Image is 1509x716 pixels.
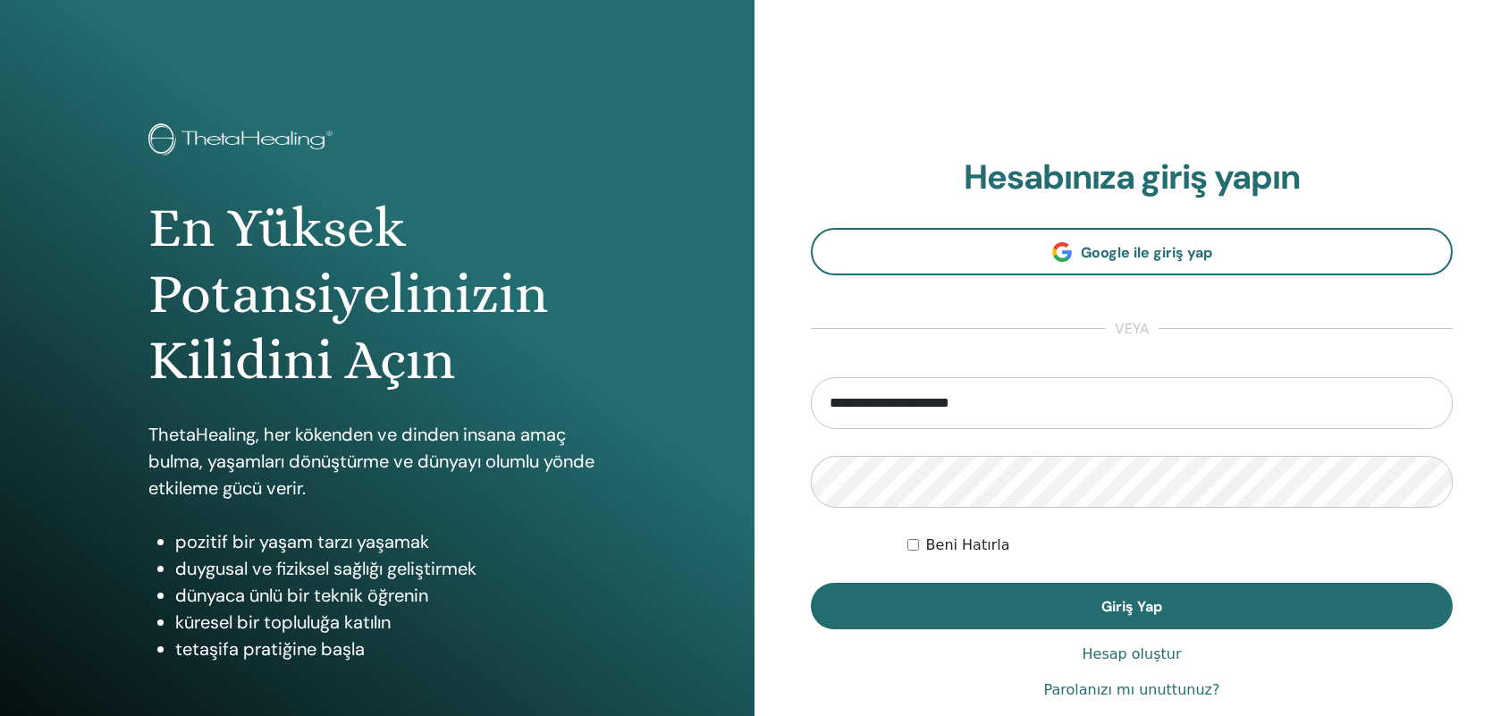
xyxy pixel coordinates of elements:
a: Parolanızı mı unuttunuz? [1044,679,1220,701]
h2: Hesabınıza giriş yapın [811,157,1453,198]
a: Hesap oluştur [1083,644,1182,665]
a: Google ile giriş yap [811,228,1453,275]
li: duygusal ve fiziksel sağlığı geliştirmek [175,555,607,582]
li: dünyaca ünlü bir teknik öğrenin [175,582,607,609]
h1: En Yüksek Potansiyelinizin Kilidini Açın [148,195,607,394]
li: tetaşifa pratiğine başla [175,636,607,662]
button: Giriş Yap [811,583,1453,629]
p: ThetaHealing, her kökenden ve dinden insana amaç bulma, yaşamları dönüştürme ve dünyayı olumlu yö... [148,421,607,501]
li: küresel bir topluluğa katılın [175,609,607,636]
span: veya [1106,318,1159,340]
label: Beni Hatırla [926,535,1010,556]
div: Keep me authenticated indefinitely or until I manually logout [907,535,1453,556]
li: pozitif bir yaşam tarzı yaşamak [175,528,607,555]
span: Giriş Yap [1101,597,1162,616]
span: Google ile giriş yap [1081,243,1212,262]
